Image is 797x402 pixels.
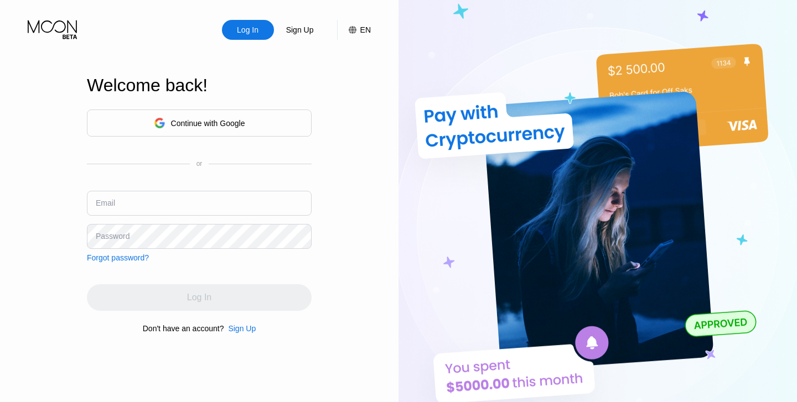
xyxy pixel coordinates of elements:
div: Welcome back! [87,75,312,96]
div: Password [96,232,130,241]
div: Sign Up [274,20,326,40]
div: Continue with Google [87,109,312,137]
div: Log In [236,24,260,35]
div: EN [360,25,371,34]
div: Email [96,199,115,207]
div: Sign Up [285,24,315,35]
div: Forgot password? [87,253,149,262]
div: EN [337,20,371,40]
div: Sign Up [228,324,256,333]
div: or [196,160,203,168]
div: Continue with Google [171,119,245,128]
div: Don't have an account? [143,324,224,333]
div: Log In [222,20,274,40]
div: Sign Up [224,324,256,333]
